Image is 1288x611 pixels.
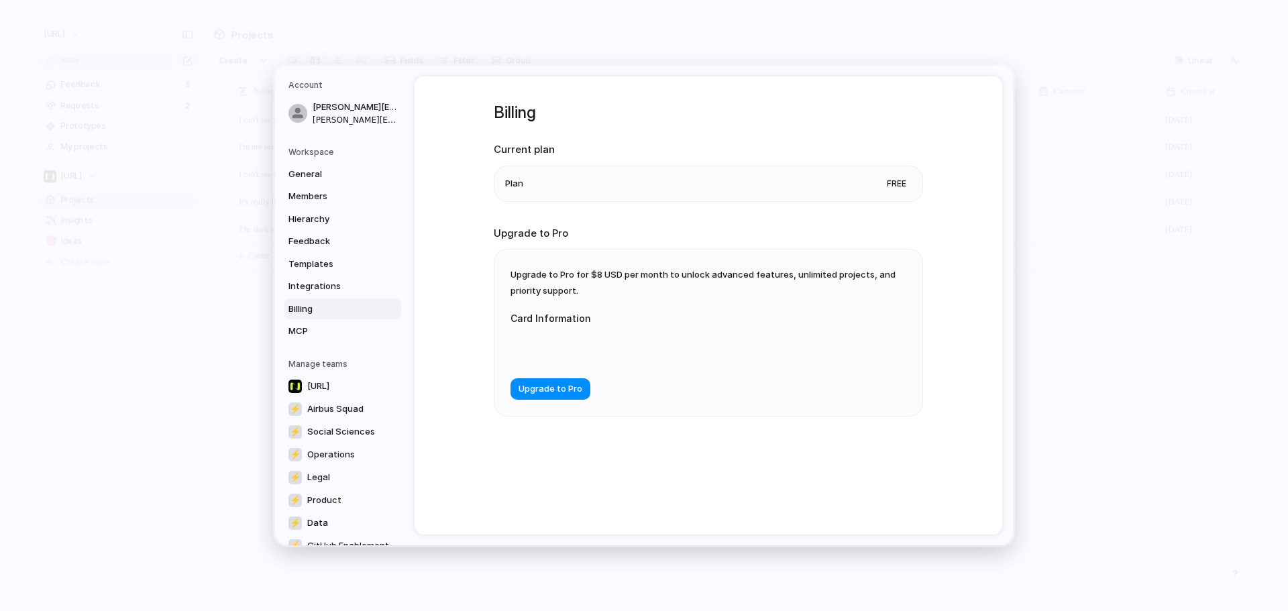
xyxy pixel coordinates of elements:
a: Templates [284,254,401,275]
span: [PERSON_NAME][EMAIL_ADDRESS][PERSON_NAME] [313,101,398,114]
a: ⚡GitHub Enablement Squad [284,535,408,557]
h2: Upgrade to Pro [494,226,923,241]
span: Product [307,494,341,507]
h2: Current plan [494,142,923,158]
h5: Account [288,79,401,91]
span: Operations [307,448,355,461]
span: Data [307,516,328,530]
span: Upgrade to Pro for $8 USD per month to unlock advanced features, unlimited projects, and priority... [511,269,896,296]
a: ⚡Social Sciences [284,421,408,443]
span: Members [288,190,374,203]
a: Feedback [284,231,401,252]
a: Members [284,186,401,207]
div: ⚡ [288,494,302,507]
a: ⚡Airbus Squad [284,398,408,420]
div: ⚡ [288,402,302,416]
a: ⚡Data [284,512,408,534]
span: GitHub Enablement Squad [307,539,404,553]
a: MCP [284,321,401,342]
a: ⚡Operations [284,444,408,465]
span: Legal [307,471,330,484]
div: ⚡ [288,539,302,553]
span: General [288,168,374,181]
span: Plan [505,177,523,190]
span: [PERSON_NAME][EMAIL_ADDRESS][PERSON_NAME] [313,114,398,126]
h1: Billing [494,101,923,125]
span: Social Sciences [307,425,375,439]
span: Billing [288,302,374,316]
div: ⚡ [288,425,302,439]
span: Templates [288,258,374,271]
span: MCP [288,325,374,338]
div: ⚡ [288,448,302,461]
div: ⚡ [288,516,302,530]
span: Hierarchy [288,213,374,226]
a: [PERSON_NAME][EMAIL_ADDRESS][PERSON_NAME][PERSON_NAME][EMAIL_ADDRESS][PERSON_NAME] [284,97,401,130]
a: Integrations [284,276,401,297]
a: ⚡Product [284,490,408,511]
span: Integrations [288,280,374,293]
h5: Workspace [288,146,401,158]
span: [URL] [307,380,329,393]
a: ⚡Legal [284,467,408,488]
a: [URL] [284,376,408,397]
label: Card Information [511,311,779,325]
iframe: Secure card payment input frame [521,341,768,354]
a: General [284,164,401,185]
button: Upgrade to Pro [511,378,590,400]
a: Billing [284,298,401,320]
div: ⚡ [288,471,302,484]
span: Airbus Squad [307,402,364,416]
span: Upgrade to Pro [519,382,582,396]
a: Hierarchy [284,209,401,230]
h5: Manage teams [288,358,401,370]
span: Free [881,175,912,192]
span: Feedback [288,235,374,248]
